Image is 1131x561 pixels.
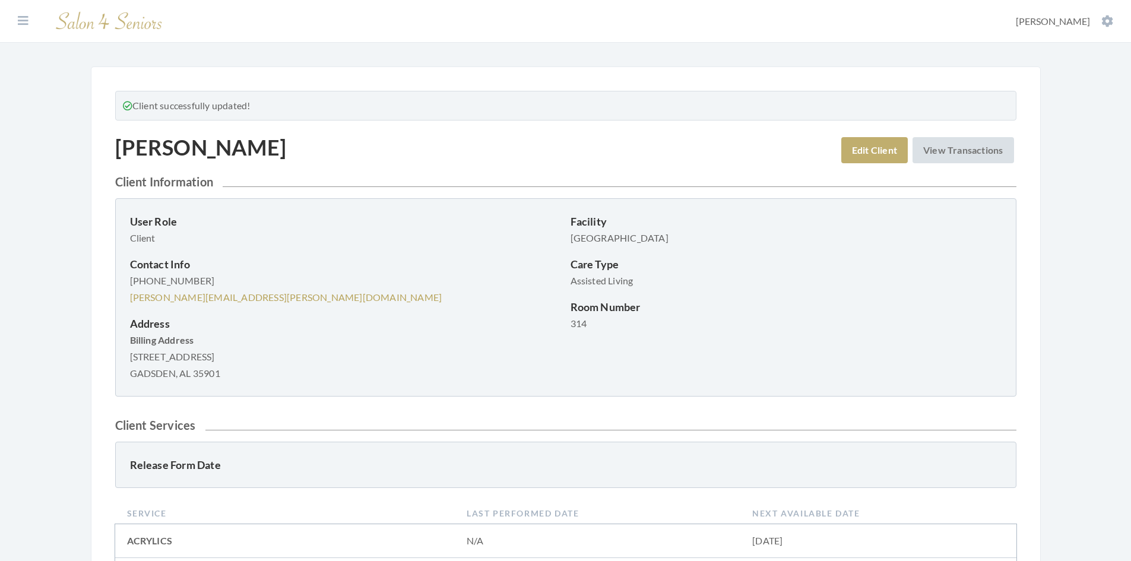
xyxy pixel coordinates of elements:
div: Client successfully updated! [115,91,1016,121]
img: Salon 4 Seniors [50,7,169,35]
td: N/A [455,524,740,558]
strong: Billing Address [130,334,194,346]
p: Client [130,230,561,246]
td: [DATE] [740,524,1016,558]
h1: [PERSON_NAME] [115,135,287,160]
p: [STREET_ADDRESS] GADSDEN, AL 35901 [130,332,561,382]
p: Care Type [571,256,1002,272]
button: [PERSON_NAME] [1012,15,1117,28]
p: Address [130,315,561,332]
span: [PERSON_NAME] [1016,15,1090,27]
p: Release Form Date [130,457,561,473]
td: ACRYLICS [115,524,455,558]
a: [PERSON_NAME][EMAIL_ADDRESS][PERSON_NAME][DOMAIN_NAME] [130,291,442,303]
p: 314 [571,315,1002,332]
th: Next Available Date [740,502,1016,524]
p: [GEOGRAPHIC_DATA] [571,230,1002,246]
p: Contact Info [130,256,561,272]
p: User Role [130,213,561,230]
h2: Client Information [115,175,1016,189]
p: Room Number [571,299,1002,315]
h2: Client Services [115,418,1016,432]
p: Assisted Living [571,272,1002,289]
th: Last Performed Date [455,502,740,524]
a: View Transactions [913,137,1013,163]
span: [PHONE_NUMBER] [130,275,215,286]
a: Edit Client [841,137,908,163]
th: Service [115,502,455,524]
p: Facility [571,213,1002,230]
